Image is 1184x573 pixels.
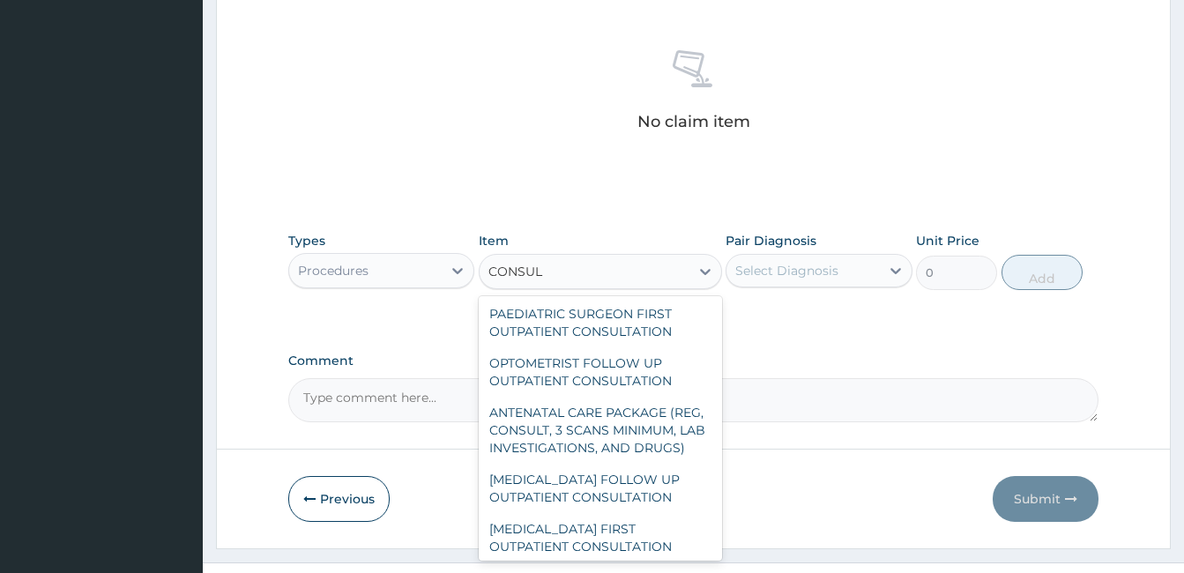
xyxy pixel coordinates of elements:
div: OPTOMETRIST FOLLOW UP OUTPATIENT CONSULTATION [479,347,722,397]
div: Select Diagnosis [735,262,838,279]
label: Pair Diagnosis [726,232,816,249]
button: Add [1002,255,1083,290]
label: Types [288,234,325,249]
label: Unit Price [916,232,979,249]
div: Procedures [298,262,369,279]
p: No claim item [637,113,750,130]
label: Comment [288,353,1098,368]
div: [MEDICAL_DATA] FIRST OUTPATIENT CONSULTATION [479,513,722,562]
div: PAEDIATRIC SURGEON FIRST OUTPATIENT CONSULTATION [479,298,722,347]
button: Submit [993,476,1098,522]
button: Previous [288,476,390,522]
div: ANTENATAL CARE PACKAGE (REG, CONSULT, 3 SCANS MINIMUM, LAB INVESTIGATIONS, AND DRUGS) [479,397,722,464]
label: Item [479,232,509,249]
div: [MEDICAL_DATA] FOLLOW UP OUTPATIENT CONSULTATION [479,464,722,513]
